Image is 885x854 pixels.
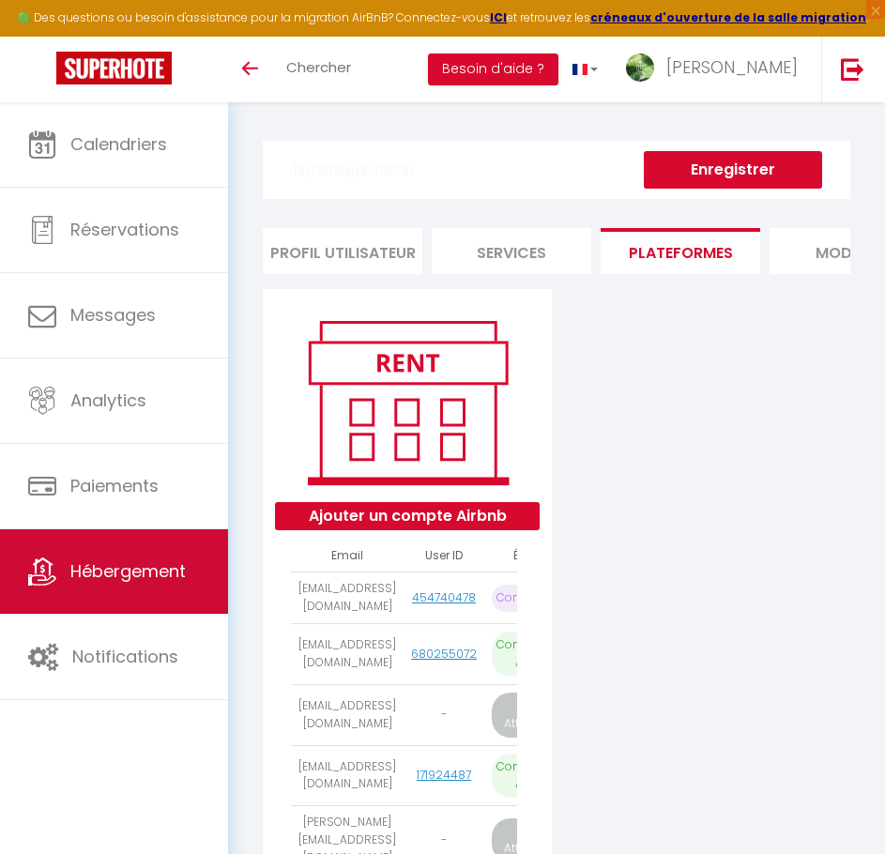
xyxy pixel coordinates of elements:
[263,228,422,274] li: Profil Utilisateur
[626,53,654,82] img: ...
[432,228,591,274] li: Services
[411,706,477,724] div: -
[666,55,798,79] span: [PERSON_NAME]
[263,141,850,199] h3: INFORMATION
[72,645,178,668] span: Notifications
[417,767,471,783] a: 171924487
[428,53,558,85] button: Besoin d'aide ?
[411,646,477,662] a: 680255072
[601,228,760,274] li: Plateformes
[291,624,404,685] td: [EMAIL_ADDRESS][DOMAIN_NAME]
[70,559,186,583] span: Hébergement
[590,9,866,25] a: créneaux d'ouverture de la salle migration
[612,37,821,102] a: ... [PERSON_NAME]
[404,540,484,572] th: User ID
[492,632,556,677] p: Connecté API
[275,502,539,530] button: Ajouter un compte Airbnb
[15,8,71,64] button: Ouvrir le widget de chat LiveChat
[291,745,404,806] td: [EMAIL_ADDRESS][DOMAIN_NAME]
[492,693,556,738] p: En Attente
[288,313,527,493] img: rent.png
[291,540,404,572] th: Email
[490,9,507,25] a: ICI
[272,37,365,102] a: Chercher
[841,57,864,81] img: logout
[70,218,179,241] span: Réservations
[70,474,159,497] span: Paiements
[70,132,167,156] span: Calendriers
[70,389,146,412] span: Analytics
[291,684,404,745] td: [EMAIL_ADDRESS][DOMAIN_NAME]
[411,831,477,849] div: -
[492,585,556,612] p: Connecté
[492,754,556,799] p: Connecté API
[484,540,563,572] th: État
[286,57,351,77] span: Chercher
[412,589,476,605] a: 454740478
[644,151,822,189] button: Enregistrer
[56,52,172,84] img: Super Booking
[70,303,156,327] span: Messages
[291,572,404,624] td: [EMAIL_ADDRESS][DOMAIN_NAME]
